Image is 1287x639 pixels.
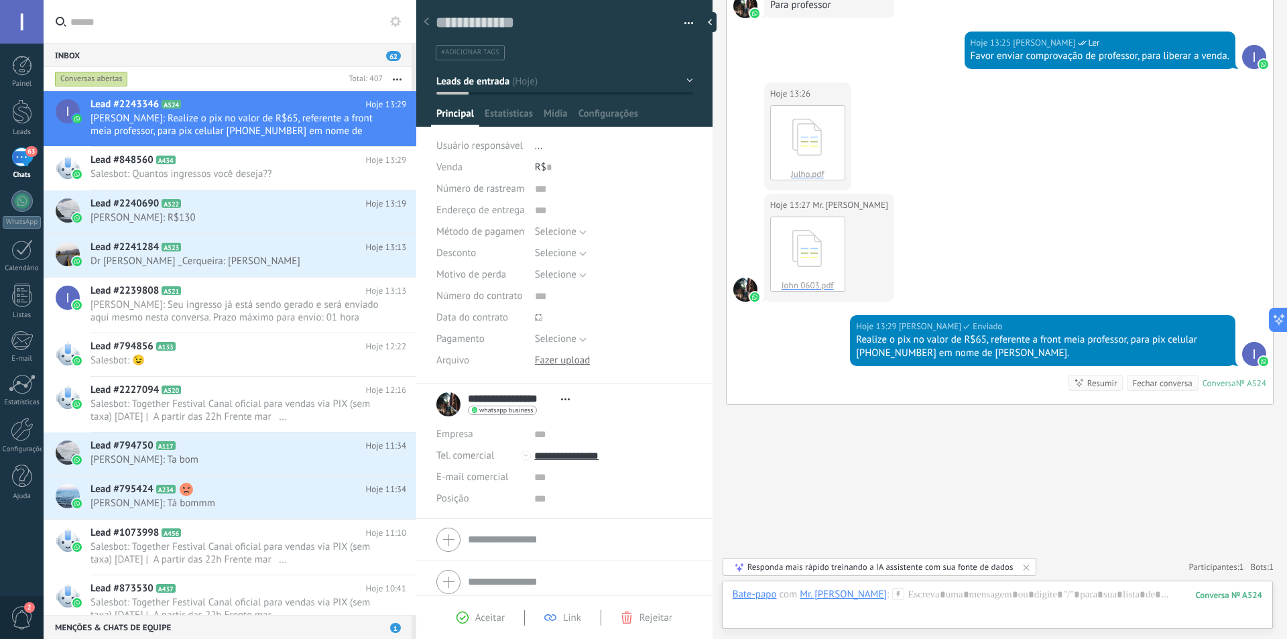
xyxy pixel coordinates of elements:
[90,582,154,595] span: Lead #873530
[1013,36,1075,50] span: Idayanne Serra (Sales Office)
[3,216,41,229] div: WhatsApp
[535,157,693,178] div: R$
[3,128,42,137] div: Leads
[3,171,42,180] div: Chats
[3,445,42,454] div: Configurações
[3,311,42,320] div: Listas
[899,320,961,333] span: Idayanne Serra (Sales Office)
[1236,377,1266,389] div: № A524
[535,268,576,281] span: Selecione
[436,307,525,329] div: Data do contrato
[44,278,416,333] a: Lead #2239808 A521 Hoje 13:13 [PERSON_NAME]: Seu ingresso já está sendo gerado e será enviado aqu...
[535,247,576,259] span: Selecione
[44,520,416,575] a: Lead #1073998 A456 Hoje 11:10 Salesbot: Together Festival Canal oficial para vendas via PIX (sem ...
[856,333,1229,360] div: Realize o pix no valor de R$65, referente a front meia professor, para pix celular [PHONE_NUMBER]...
[436,184,544,194] span: Número de rastreamento
[366,284,406,298] span: Hoje 13:13
[366,384,406,397] span: Hoje 12:16
[366,340,406,353] span: Hoje 12:22
[1203,377,1236,389] div: Conversa
[639,612,672,624] span: Rejeitar
[770,217,845,292] a: John 0603.pdf
[563,612,581,624] span: Link
[90,398,381,423] span: Salesbot: Together Festival Canal oficial para vendas via PIX (sem taxa) [DATE] | A partir das 22...
[1089,36,1100,50] span: Ler
[90,439,154,453] span: Lead #794750
[90,453,381,466] span: [PERSON_NAME]: Ta bom
[162,100,181,109] span: A524
[44,333,416,376] a: Lead #794856 A133 Hoje 12:22 Salesbot: 😉
[436,471,508,483] span: E-mail comercial
[44,575,416,630] a: Lead #873530 A437 Hoje 10:41 Salesbot: Together Festival Canal oficial para vendas via PIX (sem t...
[1242,342,1266,366] span: Idayanne Serra
[90,526,159,540] span: Lead #1073998
[544,107,568,127] span: Mídia
[366,197,406,211] span: Hoje 13:19
[90,354,381,367] span: Salesbot: 😉
[436,493,469,504] span: Posição
[90,255,381,268] span: Dr [PERSON_NAME] _Cerqueira: [PERSON_NAME]
[366,582,406,595] span: Hoje 10:41
[535,329,587,350] button: Selecione
[90,112,381,137] span: [PERSON_NAME]: Realize o pix no valor de R$65, referente a front meia professor, para pix celular...
[366,241,406,254] span: Hoje 13:13
[44,43,412,67] div: Inbox
[1087,377,1117,390] div: Resumir
[90,384,159,397] span: Lead #2227094
[703,12,717,32] div: ocultar
[436,264,525,286] div: Motivo de perda
[44,377,416,432] a: Lead #2227094 A520 Hoje 12:16 Salesbot: Together Festival Canal oficial para vendas via PIX (sem ...
[3,492,42,501] div: Ajuda
[90,98,159,111] span: Lead #2243346
[479,407,533,414] span: whatsapp business
[436,157,525,178] div: Venda
[887,588,889,601] span: :
[750,292,759,302] img: waba.svg
[44,91,416,146] a: Lead #2243346 A524 Hoje 13:29 [PERSON_NAME]: Realize o pix no valor de R$65, referente a front me...
[436,107,474,127] span: Principal
[156,441,176,450] span: A117
[156,156,176,164] span: A434
[366,526,406,540] span: Hoje 11:10
[24,602,35,613] span: 2
[436,286,525,307] div: Número do contrato
[162,243,181,251] span: A523
[156,584,176,593] span: A437
[90,483,154,496] span: Lead #795424
[1239,561,1244,573] span: 1
[535,221,587,243] button: Selecione
[436,139,523,152] span: Usuário responsável
[436,243,525,264] div: Desconto
[1251,561,1274,573] span: Bots:
[72,455,82,465] img: waba.svg
[436,467,508,488] button: E-mail comercial
[90,497,381,510] span: [PERSON_NAME]: Tá bommm
[770,198,813,212] div: Hoje 13:27
[25,146,37,157] span: 63
[441,48,499,57] span: #adicionar tags
[3,264,42,273] div: Calendário
[436,329,525,350] div: Pagamento
[770,105,845,180] a: Julho.pdf
[436,270,506,280] span: Motivo de perda
[485,107,533,127] span: Estatísticas
[72,400,82,409] img: waba.svg
[1188,561,1243,573] a: Participantes:1
[535,225,576,238] span: Selecione
[578,107,638,127] span: Configurações
[436,350,525,371] div: Arquivo
[436,227,533,237] span: Método de pagamento
[770,87,813,101] div: Hoje 13:26
[535,139,543,152] span: ...
[3,355,42,363] div: E-mail
[390,623,401,633] span: 1
[44,615,412,639] div: Menções & Chats de equipe
[366,439,406,453] span: Hoje 11:34
[72,213,82,223] img: waba.svg
[72,598,82,607] img: waba.svg
[800,588,887,600] div: Mr. John Hermeson
[774,280,841,291] div: John 0603.pdf
[750,9,759,18] img: waba.svg
[436,424,524,445] div: Empresa
[436,161,463,174] span: Venda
